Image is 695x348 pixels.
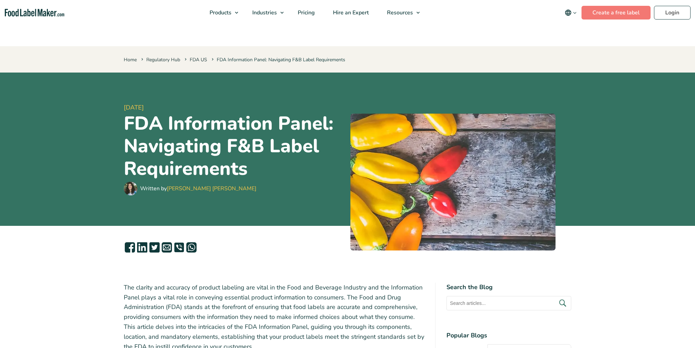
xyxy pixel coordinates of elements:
[124,56,137,63] a: Home
[210,56,345,63] span: FDA Information Panel: Navigating F&B Label Requirements
[167,185,256,192] a: [PERSON_NAME] [PERSON_NAME]
[124,182,137,195] img: Maria Abi Hanna - Food Label Maker
[385,9,414,16] span: Resources
[560,6,582,20] button: Change language
[250,9,278,16] span: Industries
[190,56,207,63] a: FDA US
[124,103,345,112] span: [DATE]
[5,9,64,17] a: Food Label Maker homepage
[208,9,232,16] span: Products
[124,112,345,180] h1: FDA Information Panel: Navigating F&B Label Requirements
[582,6,651,20] a: Create a free label
[331,9,370,16] span: Hire an Expert
[446,283,571,292] h4: Search the Blog
[446,296,571,310] input: Search articles...
[296,9,316,16] span: Pricing
[140,184,256,193] div: Written by
[146,56,180,63] a: Regulatory Hub
[654,6,691,20] a: Login
[446,331,571,340] h4: Popular Blogs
